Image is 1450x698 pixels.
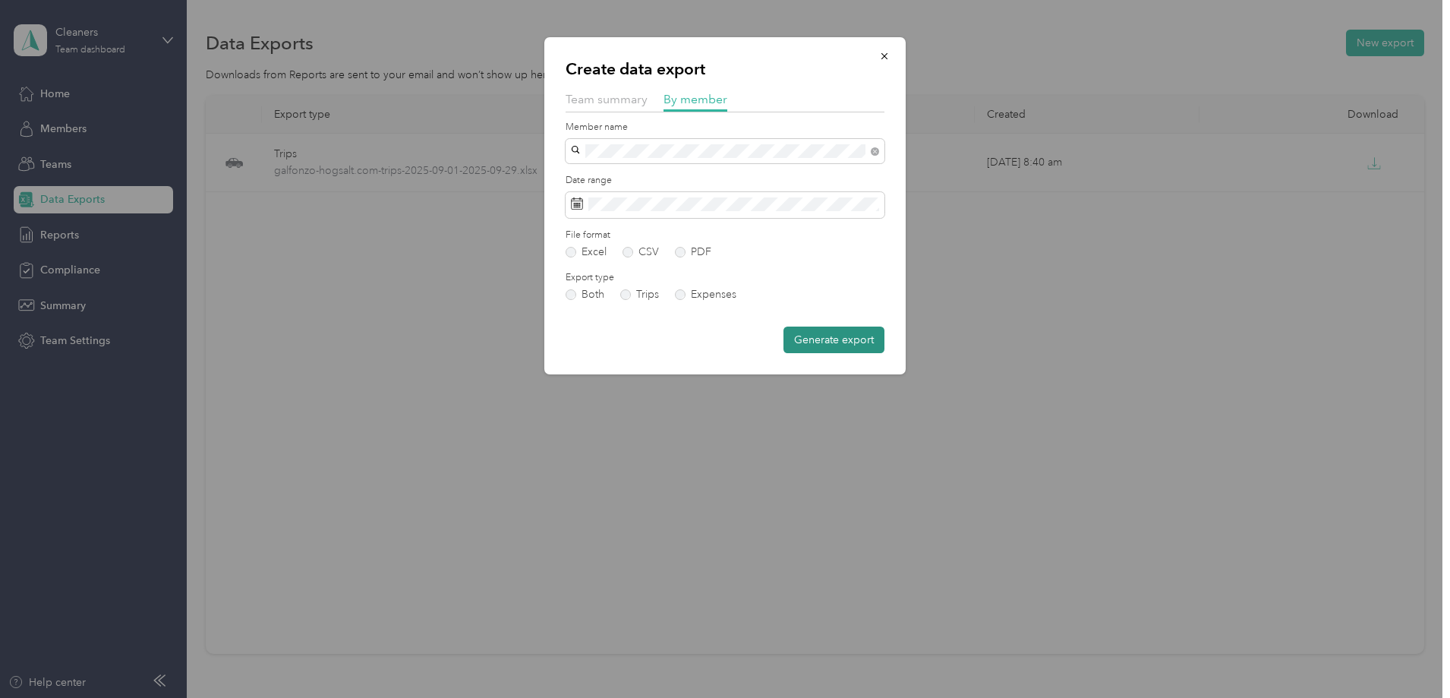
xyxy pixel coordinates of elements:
[566,58,884,80] p: Create data export
[566,174,884,188] label: Date range
[623,247,659,257] label: CSV
[566,229,884,242] label: File format
[566,271,884,285] label: Export type
[566,92,648,106] span: Team summary
[566,121,884,134] label: Member name
[664,92,727,106] span: By member
[1365,613,1450,698] iframe: Everlance-gr Chat Button Frame
[675,247,711,257] label: PDF
[566,289,604,300] label: Both
[675,289,736,300] label: Expenses
[566,247,607,257] label: Excel
[783,327,884,353] button: Generate export
[620,289,659,300] label: Trips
